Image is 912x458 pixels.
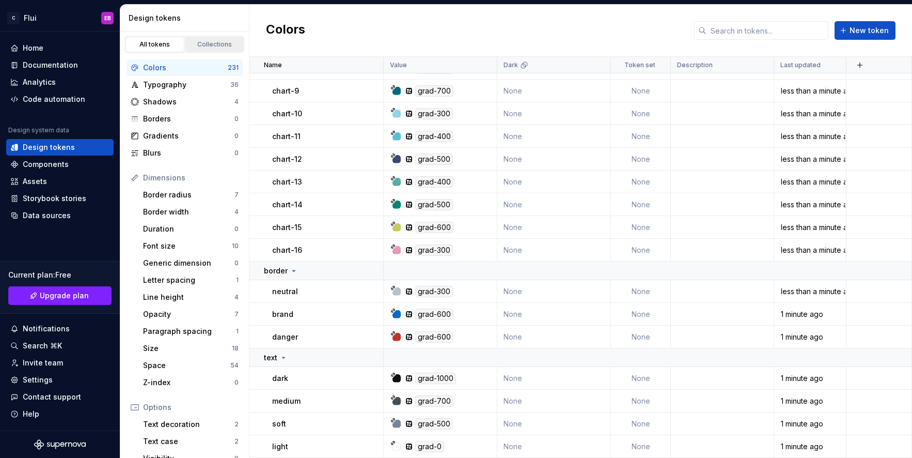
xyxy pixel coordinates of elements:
[234,259,239,267] div: 0
[143,63,228,73] div: Colors
[272,309,293,319] p: brand
[497,171,611,193] td: None
[232,344,239,353] div: 18
[497,125,611,148] td: None
[775,86,845,96] div: less than a minute ago
[272,131,301,142] p: chart-11
[611,102,671,125] td: None
[234,208,239,216] div: 4
[497,102,611,125] td: None
[143,377,234,388] div: Z-index
[23,43,43,53] div: Home
[611,125,671,148] td: None
[775,286,845,297] div: less than a minute ago
[611,239,671,262] td: None
[6,355,114,371] a: Invite team
[234,225,239,233] div: 0
[611,171,671,193] td: None
[143,292,234,302] div: Line height
[40,291,89,301] span: Upgrade plan
[143,241,232,251] div: Font size
[6,40,114,56] a: Home
[850,25,889,36] span: New token
[775,245,845,255] div: less than a minute ago
[415,331,453,343] div: grad-600
[390,61,407,69] p: Value
[143,148,234,158] div: Blurs
[611,280,671,303] td: None
[127,145,243,161] a: Blurs0
[775,332,845,342] div: 1 minute ago
[775,309,845,319] div: 1 minute ago
[497,435,611,458] td: None
[611,216,671,239] td: None
[139,272,243,288] a: Letter spacing1
[189,40,241,49] div: Collections
[611,413,671,435] td: None
[228,64,239,72] div: 231
[139,306,243,323] a: Opacity7
[611,303,671,326] td: None
[143,326,236,337] div: Paragraph spacing
[6,139,114,156] a: Design tokens
[266,21,305,40] h2: Colors
[23,341,62,351] div: Search ⌘K
[23,358,63,368] div: Invite team
[139,374,243,391] a: Z-index0
[6,389,114,405] button: Contact support
[6,406,114,422] button: Help
[497,326,611,348] td: None
[139,204,243,220] a: Border width4
[775,373,845,384] div: 1 minute ago
[23,159,69,170] div: Components
[143,343,232,354] div: Size
[143,207,234,217] div: Border width
[143,258,234,268] div: Generic dimension
[272,373,288,384] p: dark
[780,61,821,69] p: Last updated
[7,12,20,24] div: C
[415,395,453,407] div: grad-700
[611,367,671,390] td: None
[6,91,114,108] a: Code automation
[104,14,111,22] div: EB
[624,61,655,69] p: Token set
[230,81,239,89] div: 36
[415,131,453,142] div: grad-400
[139,433,243,450] a: Text case2
[415,418,453,430] div: grad-500
[143,190,234,200] div: Border radius
[234,132,239,140] div: 0
[234,115,239,123] div: 0
[139,289,243,306] a: Line height4
[272,396,301,406] p: medium
[775,177,845,187] div: less than a minute ago
[23,324,70,334] div: Notifications
[775,109,845,119] div: less than a minute ago
[497,390,611,413] td: None
[234,191,239,199] div: 7
[272,86,299,96] p: chart-9
[272,109,302,119] p: chart-10
[234,378,239,387] div: 0
[415,154,453,165] div: grad-500
[264,266,288,276] p: border
[415,199,453,210] div: grad-500
[24,13,37,23] div: Flui
[143,131,234,141] div: Gradients
[139,357,243,374] a: Space54
[234,437,239,446] div: 2
[232,242,239,250] div: 10
[272,441,288,452] p: light
[775,154,845,164] div: less than a minute ago
[143,80,230,90] div: Typography
[6,57,114,73] a: Documentation
[234,420,239,429] div: 2
[34,439,86,450] svg: Supernova Logo
[230,361,239,370] div: 54
[6,207,114,224] a: Data sources
[272,154,302,164] p: chart-12
[415,309,453,320] div: grad-600
[143,436,234,447] div: Text case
